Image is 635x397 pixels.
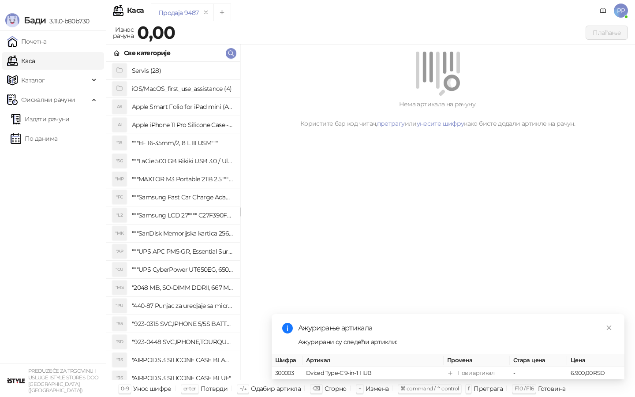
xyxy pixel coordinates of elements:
h4: """UPS APC PM5-GR, Essential Surge Arrest,5 utic_nica""" [132,244,233,258]
h4: "440-87 Punjac za uredjaje sa micro USB portom 4/1, Stand." [132,299,233,313]
th: Цена [567,354,624,367]
h4: "923-0448 SVC,IPHONE,TOURQUE DRIVER KIT .65KGF- CM Šrafciger " [132,335,233,349]
h4: """MAXTOR M3 Portable 2TB 2.5"""" crni eksterni hard disk HX-M201TCB/GM""" [132,172,233,186]
span: info-circle [282,323,293,333]
h4: Servis (28) [132,64,233,78]
div: Ажурирани су следећи артикли: [298,337,614,347]
a: По данима [11,130,57,147]
td: 300003 [272,367,303,380]
small: PREDUZEĆE ZA TRGOVINU I USLUGE ISTYLE STORES DOO [GEOGRAPHIC_DATA] ([GEOGRAPHIC_DATA]) [28,368,99,393]
h4: """Samsung Fast Car Charge Adapter, brzi auto punja_, boja crna""" [132,190,233,204]
strong: 0,00 [137,22,175,43]
td: Dviced Type-C 9-in-1 HUB [303,367,444,380]
span: F10 / F16 [515,385,534,392]
button: remove [200,9,212,16]
div: "3S [112,371,127,385]
div: "CU [112,262,127,277]
div: "FC [112,190,127,204]
span: ⌘ command / ⌃ control [400,385,459,392]
span: PP [614,4,628,18]
span: + [359,385,361,392]
div: "AP [112,244,127,258]
span: 0-9 [121,385,129,392]
span: ↑/↓ [239,385,247,392]
h4: "2048 MB, SO-DIMM DDRII, 667 MHz, Napajanje 1,8 0,1 V, Latencija CL5" [132,281,233,295]
h4: """UPS CyberPower UT650EG, 650VA/360W , line-int., s_uko, desktop""" [132,262,233,277]
span: ⌫ [313,385,320,392]
a: унесите шифру [417,120,464,127]
h4: "AIRPODS 3 SILICONE CASE BLUE" [132,371,233,385]
th: Промена [444,354,510,367]
div: grid [106,62,240,380]
span: Каталог [21,71,45,89]
div: Измена [366,383,388,394]
h4: iOS/MacOS_first_use_assistance (4) [132,82,233,96]
div: Продаја 9487 [158,8,198,18]
th: Шифра [272,354,303,367]
h4: "923-0315 SVC,IPHONE 5/5S BATTERY REMOVAL TRAY Držač za iPhone sa kojim se otvara display [132,317,233,331]
div: "PU [112,299,127,313]
div: Нови артикал [457,369,494,378]
a: Каса [7,52,35,70]
div: "SD [112,335,127,349]
span: close [606,325,612,331]
span: 3.11.0-b80b730 [46,17,89,25]
div: "S5 [112,317,127,331]
button: Add tab [213,4,231,21]
th: Артикал [303,354,444,367]
h4: """EF 16-35mm/2, 8 L III USM""" [132,136,233,150]
td: 6.900,00 RSD [567,367,624,380]
div: Ажурирање артикала [298,323,614,333]
div: "MP [112,172,127,186]
div: AS [112,100,127,114]
div: Потврди [201,383,228,394]
div: "18 [112,136,127,150]
a: Издати рачуни [11,110,70,128]
div: "MK [112,226,127,240]
h4: """LaCie 500 GB Rikiki USB 3.0 / Ultra Compact & Resistant aluminum / USB 3.0 / 2.5""""""" [132,154,233,168]
span: Бади [24,15,46,26]
h4: """SanDisk Memorijska kartica 256GB microSDXC sa SD adapterom SDSQXA1-256G-GN6MA - Extreme PLUS, ... [132,226,233,240]
a: Close [604,323,614,333]
h4: "AIRPODS 3 SILICONE CASE BLACK" [132,353,233,367]
th: Стара цена [510,354,567,367]
div: Сторно [325,383,347,394]
h4: """Samsung LCD 27"""" C27F390FHUXEN""" [132,208,233,222]
span: enter [183,385,196,392]
h4: Apple Smart Folio for iPad mini (A17 Pro) - Sage [132,100,233,114]
div: Претрага [474,383,503,394]
a: Почетна [7,33,47,50]
a: Документација [596,4,610,18]
div: Каса [127,7,144,14]
h4: Apple iPhone 11 Pro Silicone Case - Black [132,118,233,132]
td: - [510,367,567,380]
img: 64x64-companyLogo-77b92cf4-9946-4f36-9751-bf7bb5fd2c7d.png [7,372,25,390]
div: "5G [112,154,127,168]
div: Унос шифре [133,383,172,394]
img: Logo [5,13,19,27]
div: AI [112,118,127,132]
div: Све категорије [124,48,170,58]
span: Фискални рачуни [21,91,75,109]
a: претрагу [377,120,405,127]
div: Нема артикала на рачуну. Користите бар код читач, или како бисте додали артикле на рачун. [251,99,624,128]
button: Плаћање [586,26,628,40]
div: "3S [112,353,127,367]
div: Готовина [538,383,565,394]
div: Одабир артикла [251,383,301,394]
div: "MS [112,281,127,295]
span: f [468,385,469,392]
div: Износ рачуна [111,24,135,41]
div: "L2 [112,208,127,222]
